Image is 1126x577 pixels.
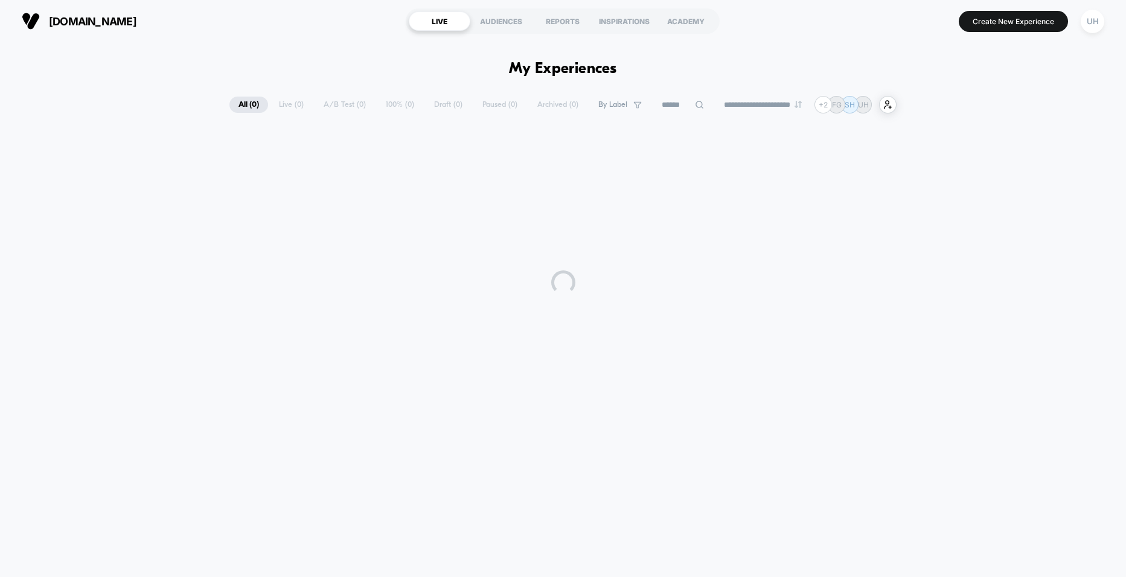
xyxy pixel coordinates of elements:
div: LIVE [409,11,470,31]
div: INSPIRATIONS [593,11,655,31]
img: end [795,101,802,108]
div: REPORTS [532,11,593,31]
button: UH [1077,9,1108,34]
img: Visually logo [22,12,40,30]
div: AUDIENCES [470,11,532,31]
div: ACADEMY [655,11,717,31]
div: UH [1081,10,1104,33]
h1: My Experiences [509,60,617,78]
p: SH [845,100,855,109]
p: FG [832,100,842,109]
div: + 2 [814,96,832,113]
span: By Label [598,100,627,109]
span: All ( 0 ) [229,97,268,113]
button: [DOMAIN_NAME] [18,11,140,31]
span: [DOMAIN_NAME] [49,15,136,28]
p: UH [858,100,869,109]
button: Create New Experience [959,11,1068,32]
